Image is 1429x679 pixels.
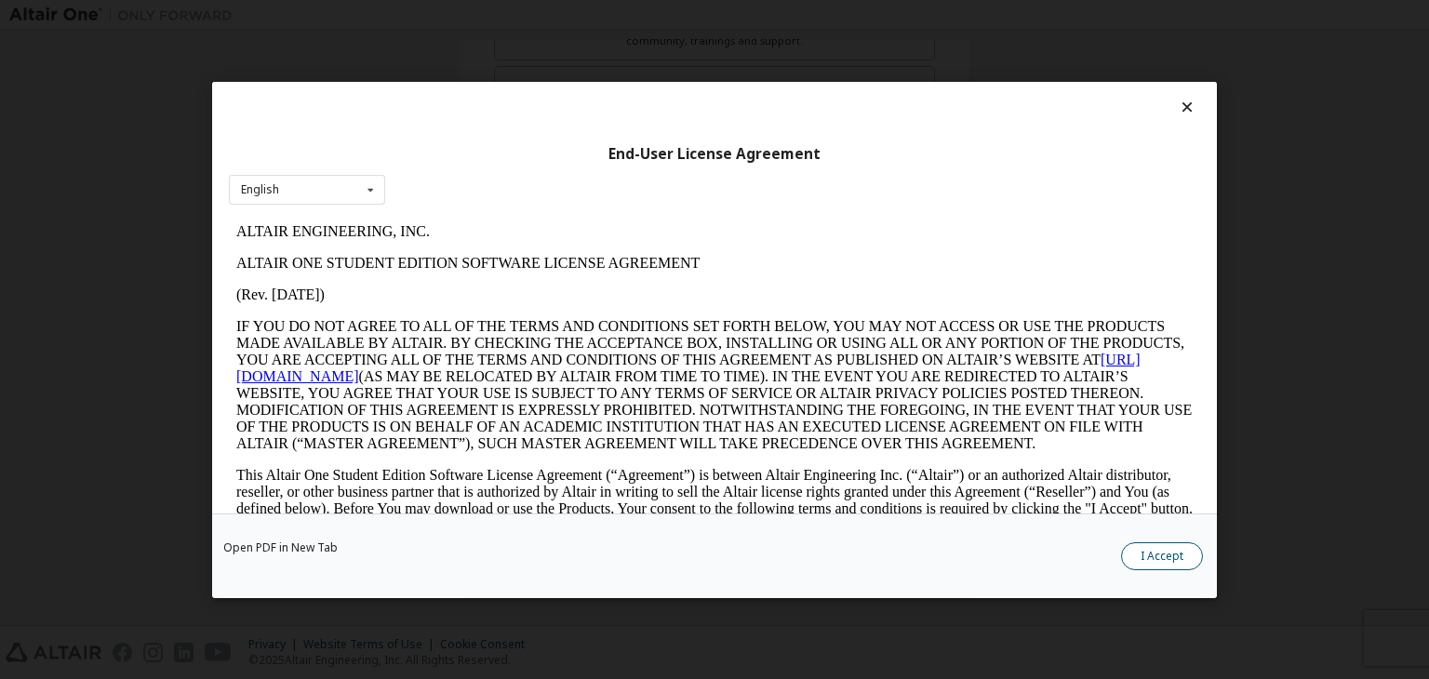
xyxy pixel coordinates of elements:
p: IF YOU DO NOT AGREE TO ALL OF THE TERMS AND CONDITIONS SET FORTH BELOW, YOU MAY NOT ACCESS OR USE... [7,102,964,236]
a: [URL][DOMAIN_NAME] [7,136,912,168]
p: (Rev. [DATE]) [7,71,964,87]
a: Open PDF in New Tab [223,542,338,553]
p: This Altair One Student Edition Software License Agreement (“Agreement”) is between Altair Engine... [7,251,964,318]
button: I Accept [1121,542,1203,570]
p: ALTAIR ENGINEERING, INC. [7,7,964,24]
p: ALTAIR ONE STUDENT EDITION SOFTWARE LICENSE AGREEMENT [7,39,964,56]
div: English [241,184,279,195]
div: End-User License Agreement [229,144,1200,163]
